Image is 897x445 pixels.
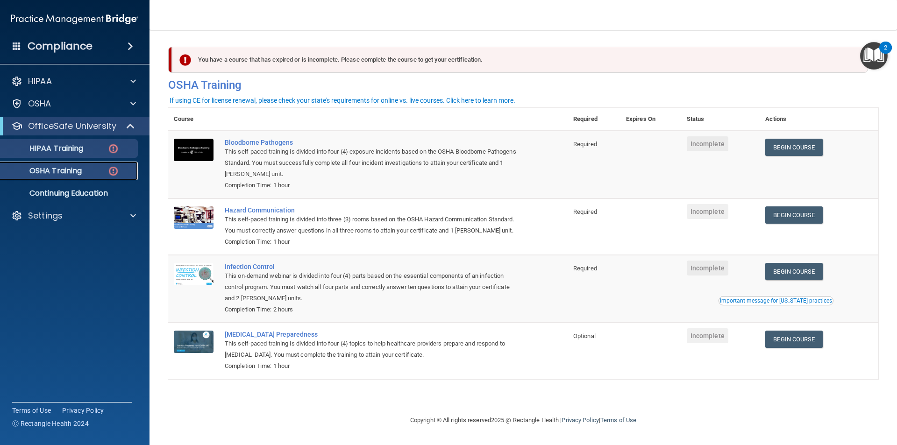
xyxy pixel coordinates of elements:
span: Incomplete [687,328,728,343]
p: OfficeSafe University [28,120,116,132]
div: 2 [884,48,887,60]
div: Completion Time: 1 hour [225,360,521,372]
button: If using CE for license renewal, please check your state's requirements for online vs. live cours... [168,96,517,105]
a: Bloodborne Pathogens [225,139,521,146]
h4: OSHA Training [168,78,878,92]
h4: Compliance [28,40,93,53]
a: Terms of Use [12,406,51,415]
span: Required [573,141,597,148]
p: OSHA Training [6,166,82,176]
p: HIPAA [28,76,52,87]
div: This on-demand webinar is divided into four (4) parts based on the essential components of an inf... [225,270,521,304]
a: Infection Control [225,263,521,270]
iframe: Drift Widget Chat Controller [850,381,886,416]
span: Required [573,265,597,272]
span: Required [573,208,597,215]
span: Ⓒ Rectangle Health 2024 [12,419,89,428]
span: Incomplete [687,136,728,151]
div: Completion Time: 1 hour [225,236,521,247]
div: If using CE for license renewal, please check your state's requirements for online vs. live cours... [170,97,515,104]
th: Status [681,108,760,131]
button: Read this if you are a dental practitioner in the state of CA [719,296,833,305]
a: Hazard Communication [225,206,521,214]
a: Begin Course [765,263,822,280]
span: Optional [573,332,596,339]
p: Continuing Education [6,189,134,198]
div: Completion Time: 1 hour [225,180,521,191]
a: OfficeSafe University [11,120,135,132]
img: exclamation-circle-solid-danger.72ef9ffc.png [179,54,191,66]
a: Privacy Policy [562,417,598,424]
span: Incomplete [687,261,728,275]
div: Completion Time: 2 hours [225,304,521,315]
a: HIPAA [11,76,136,87]
div: Important message for [US_STATE] practices [720,298,832,304]
a: Settings [11,210,136,221]
img: PMB logo [11,10,138,28]
div: You have a course that has expired or is incomplete. Please complete the course to get your certi... [172,47,868,73]
div: This self-paced training is divided into three (3) rooms based on the OSHA Hazard Communication S... [225,214,521,236]
img: danger-circle.6113f641.png [107,165,119,177]
p: HIPAA Training [6,144,83,153]
p: Settings [28,210,63,221]
a: OSHA [11,98,136,109]
img: danger-circle.6113f641.png [107,143,119,155]
th: Course [168,108,219,131]
a: Begin Course [765,206,822,224]
span: Incomplete [687,204,728,219]
a: Privacy Policy [62,406,104,415]
p: OSHA [28,98,51,109]
a: Begin Course [765,139,822,156]
a: [MEDICAL_DATA] Preparedness [225,331,521,338]
a: Begin Course [765,331,822,348]
th: Required [568,108,620,131]
div: This self-paced training is divided into four (4) topics to help healthcare providers prepare and... [225,338,521,360]
th: Expires On [620,108,681,131]
a: Terms of Use [600,417,636,424]
div: This self-paced training is divided into four (4) exposure incidents based on the OSHA Bloodborne... [225,146,521,180]
th: Actions [760,108,878,131]
div: Copyright © All rights reserved 2025 @ Rectangle Health | | [353,405,694,435]
button: Open Resource Center, 2 new notifications [860,42,888,70]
